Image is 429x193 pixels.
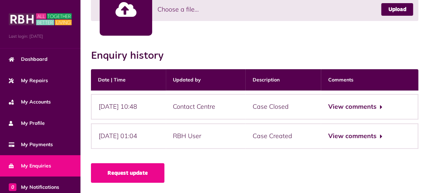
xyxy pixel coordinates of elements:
[91,94,166,120] div: [DATE] 10:48
[328,102,382,112] button: View comments
[9,98,51,106] span: My Accounts
[9,33,72,40] span: Last login: [DATE]
[9,183,16,191] span: 0
[9,120,45,127] span: My Profile
[328,131,382,141] button: View comments
[321,69,419,91] th: Comments
[157,5,199,14] span: Choose a file...
[9,77,48,84] span: My Repairs
[246,123,321,149] div: Case Created
[166,123,246,149] div: RBH User
[91,50,171,62] h2: Enquiry history
[9,184,59,191] span: My Notifications
[91,69,166,91] th: Date | Time
[166,69,246,91] th: Updated by
[9,141,53,148] span: My Payments
[91,163,164,183] a: Request update
[381,3,413,16] a: Upload
[246,69,321,91] th: Description
[9,162,51,170] span: My Enquiries
[91,123,166,149] div: [DATE] 01:04
[246,94,321,120] div: Case Closed
[9,56,48,63] span: Dashboard
[9,12,72,26] img: MyRBH
[166,94,246,120] div: Contact Centre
